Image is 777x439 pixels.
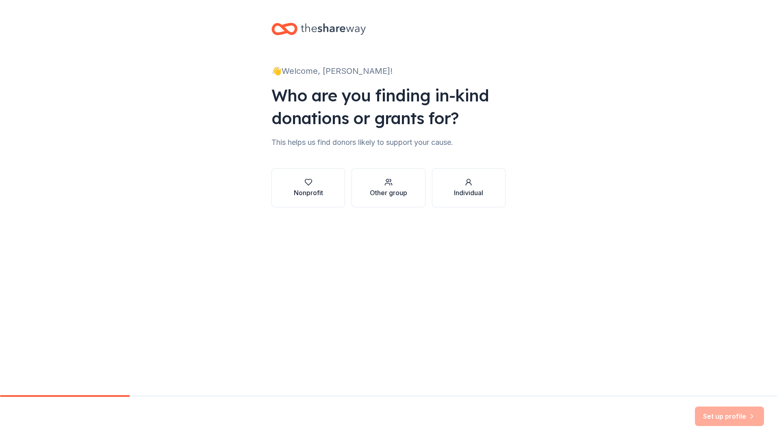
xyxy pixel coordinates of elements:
[271,84,506,129] div: Who are you finding in-kind donations or grants for?
[370,188,407,198] div: Other group
[271,136,506,149] div: This helps us find donors likely to support your cause.
[271,65,506,77] div: 👋 Welcome, [PERSON_NAME]!
[454,188,483,198] div: Individual
[271,168,345,207] button: Nonprofit
[294,188,323,198] div: Nonprofit
[352,168,425,207] button: Other group
[432,168,506,207] button: Individual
